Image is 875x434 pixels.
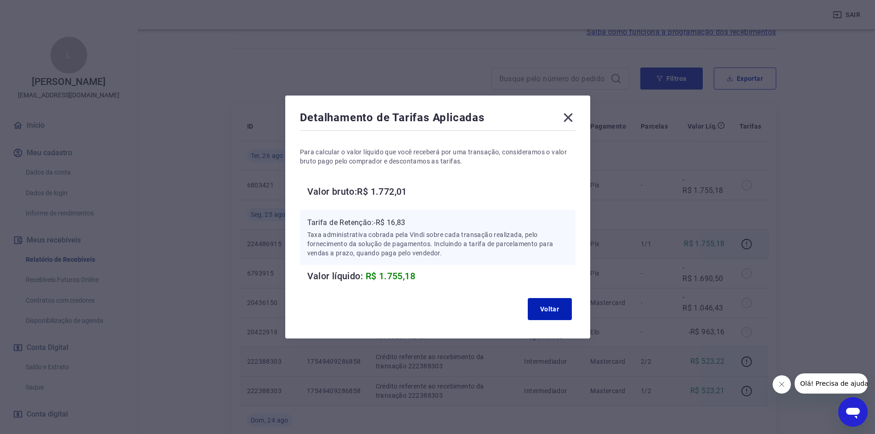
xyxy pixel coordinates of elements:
iframe: Mensagem da empresa [795,373,868,394]
p: Tarifa de Retenção: -R$ 16,83 [307,217,568,228]
span: R$ 1.755,18 [366,271,415,282]
p: Taxa administrativa cobrada pela Vindi sobre cada transação realizada, pelo fornecimento da soluç... [307,230,568,258]
p: Para calcular o valor líquido que você receberá por uma transação, consideramos o valor bruto pag... [300,147,576,166]
span: Olá! Precisa de ajuda? [6,6,77,14]
div: Detalhamento de Tarifas Aplicadas [300,110,576,129]
iframe: Fechar mensagem [773,375,791,394]
h6: Valor líquido: [307,269,576,283]
h6: Valor bruto: R$ 1.772,01 [307,184,576,199]
button: Voltar [528,298,572,320]
iframe: Botão para abrir a janela de mensagens [838,397,868,427]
